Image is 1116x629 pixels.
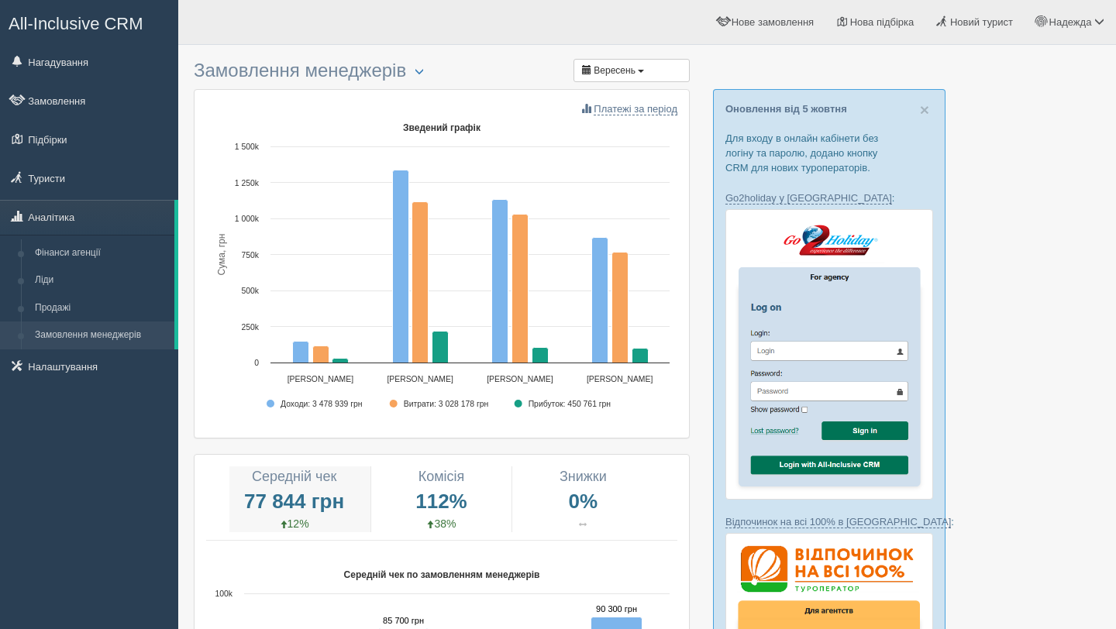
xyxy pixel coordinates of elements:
[1049,16,1092,28] span: Надежда
[725,103,847,115] a: Оновлення від 5 жовтня
[281,400,363,408] text: Доходи: 3 478 939 грн
[850,16,914,28] span: Нова підбірка
[383,486,500,516] span: 112%
[9,14,143,33] span: All-Inclusive CRM
[950,16,1013,28] span: Новий турист
[194,60,690,81] h3: Замовлення менеджерів
[1,1,177,43] a: All-Inclusive CRM
[426,517,456,530] span: 38%
[387,375,453,383] text: [PERSON_NAME]
[594,103,677,115] span: Платежі за період
[403,122,481,133] text: Зведений графік
[920,101,929,118] button: Close
[216,233,227,275] text: Сума, грн
[252,469,336,484] span: Середній чек
[235,215,260,223] text: 1 000k
[581,103,677,115] a: Платежі за період
[28,266,174,294] a: Ліди
[404,400,489,408] text: Витрати: 3 028 178 грн
[725,191,933,205] p: :
[725,516,951,528] a: Відпочинок на всі 100% в [GEOGRAPHIC_DATA]
[241,251,259,260] text: 750k
[560,469,607,484] span: Знижки
[725,131,933,175] p: Для входу в онлайн кабінети без логіну та паролю, додано кнопку CRM для нових туроператорів.
[241,287,259,295] text: 500k
[418,469,465,484] span: Комісія
[587,375,653,383] text: [PERSON_NAME]
[215,589,232,598] text: 100k
[235,179,260,187] text: 1 250k
[344,569,540,580] text: Середній чек по замовленням менеджерів
[732,16,814,28] span: Нове замовлення
[487,375,553,383] text: [PERSON_NAME]
[596,604,637,614] text: 90 300 грн
[241,323,259,332] text: 250k
[280,517,309,530] span: 12%
[573,59,690,82] button: Вересень
[229,486,358,516] span: 77 844 грн
[725,514,933,529] p: :
[206,116,677,426] svg: Зведений графік
[28,321,174,349] a: Замовлення менеджерів
[529,400,611,408] text: Прибуток: 450 761 грн
[594,65,635,76] span: Вересень
[725,192,892,205] a: Go2holiday у [GEOGRAPHIC_DATA]
[235,143,260,151] text: 1 500k
[920,101,929,119] span: ×
[254,359,259,367] text: 0
[383,616,424,625] text: 85 700 грн
[288,375,354,383] text: [PERSON_NAME]
[28,239,174,267] a: Фінанси агенції
[524,486,642,516] span: 0%
[725,209,933,500] img: go2holiday-login-via-crm-for-travel-agents.png
[28,294,174,322] a: Продажі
